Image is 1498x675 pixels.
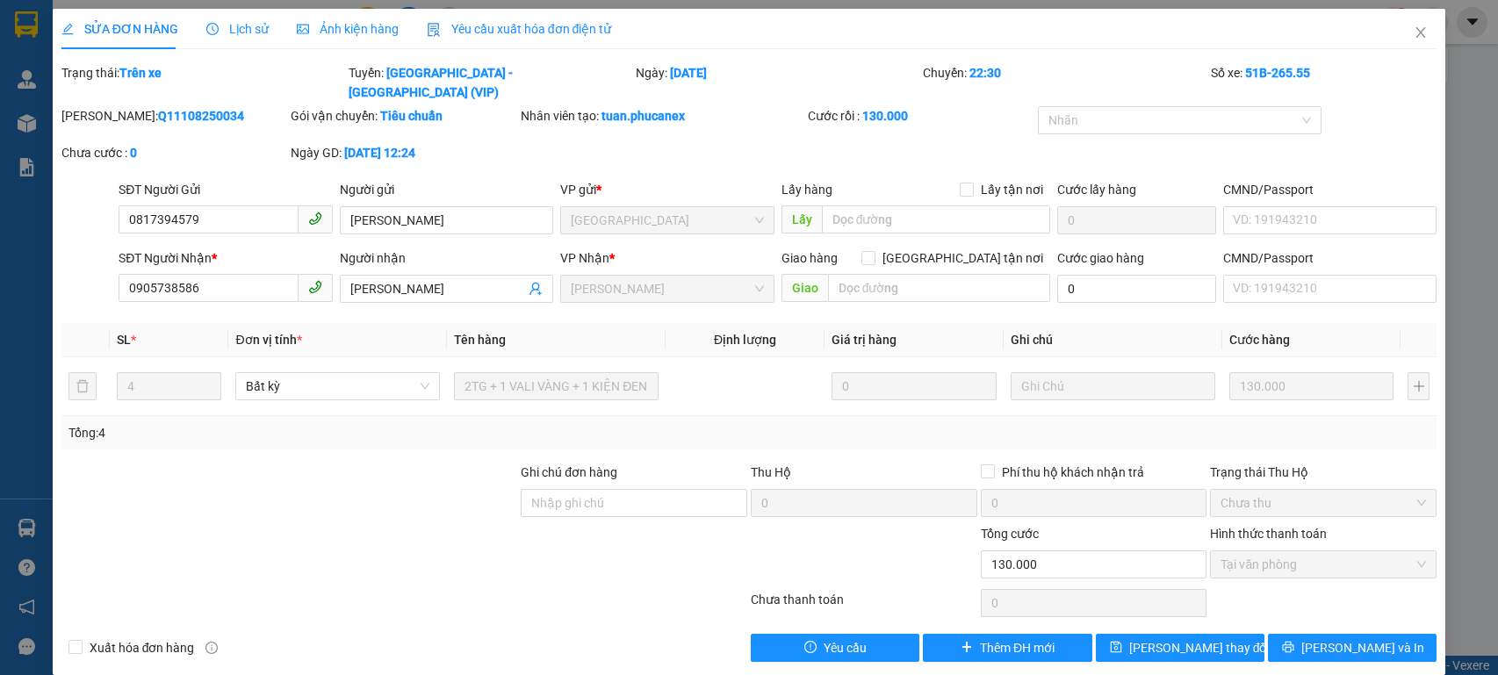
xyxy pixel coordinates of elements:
b: Tiêu chuẩn [380,109,443,123]
span: Đơn vị tính [235,333,301,347]
span: Lấy hàng [781,183,832,197]
div: Tuyến: [347,63,634,102]
div: SĐT Người Nhận [119,248,333,268]
span: close [1414,25,1428,39]
button: plus [1408,372,1430,400]
span: phone [308,212,322,226]
div: Người nhận [340,248,554,268]
b: [DATE] 12:24 [344,146,415,160]
span: VP Nhận [560,251,609,265]
span: Lấy tận nơi [974,180,1050,199]
b: 130.000 [862,109,908,123]
span: info-circle [205,642,218,654]
span: [GEOGRAPHIC_DATA] tận nơi [875,248,1050,268]
button: save[PERSON_NAME] thay đổi [1096,634,1264,662]
span: edit [61,23,74,35]
span: Yêu cầu xuất hóa đơn điện tử [427,22,612,36]
span: Chưa thu [1221,490,1426,516]
span: [PERSON_NAME] và In [1301,638,1424,657]
div: Chưa thanh toán [749,590,979,621]
input: Cước lấy hàng [1057,206,1216,234]
span: Lấy [781,205,822,233]
div: Số xe: [1209,63,1439,102]
span: ĐL Quận 1 [571,207,764,233]
input: 0 [1229,372,1394,400]
span: phone [308,280,322,294]
span: Bất kỳ [246,373,429,399]
b: [GEOGRAPHIC_DATA] - [GEOGRAPHIC_DATA] (VIP) [349,66,513,99]
span: printer [1282,641,1294,655]
span: Giao hàng [781,251,838,265]
div: Người gửi [340,180,554,199]
div: VP gửi [560,180,774,199]
span: Giao [781,274,828,302]
span: Tên hàng [454,333,506,347]
b: Q11108250034 [158,109,244,123]
span: picture [297,23,309,35]
label: Ghi chú đơn hàng [521,465,617,479]
span: clock-circle [206,23,219,35]
b: Trên xe [119,66,162,80]
b: 51B-265.55 [1245,66,1310,80]
span: Ảnh kiện hàng [297,22,399,36]
span: Giá trị hàng [832,333,897,347]
b: 0 [130,146,137,160]
button: exclamation-circleYêu cầu [751,634,919,662]
button: plusThêm ĐH mới [923,634,1091,662]
div: Gói vận chuyển: [291,106,517,126]
button: delete [68,372,97,400]
button: Close [1396,9,1445,58]
label: Hình thức thanh toán [1210,527,1327,541]
span: ĐL DUY [571,276,764,302]
div: [PERSON_NAME]: [61,106,288,126]
div: CMND/Passport [1223,180,1437,199]
input: VD: Bàn, Ghế [454,372,659,400]
span: Xuất hóa đơn hàng [83,638,202,657]
span: Thu Hộ [751,465,791,479]
div: CMND/Passport [1223,248,1437,268]
span: Định lượng [714,333,776,347]
label: Cước giao hàng [1057,251,1144,265]
span: Cước hàng [1229,333,1290,347]
span: Tại văn phòng [1221,551,1426,578]
input: Dọc đường [822,205,1050,233]
span: Lịch sử [206,22,269,36]
input: Ghi Chú [1011,372,1215,400]
button: printer[PERSON_NAME] và In [1268,634,1437,662]
input: Ghi chú đơn hàng [521,489,747,517]
input: 0 [832,372,997,400]
div: Chuyến: [921,63,1208,102]
div: Cước rồi : [808,106,1034,126]
b: 22:30 [969,66,1001,80]
th: Ghi chú [1004,323,1222,357]
input: Dọc đường [828,274,1050,302]
b: tuan.phucanex [601,109,685,123]
div: Ngày: [634,63,921,102]
span: Phí thu hộ khách nhận trả [995,463,1151,482]
span: exclamation-circle [804,641,817,655]
span: SL [117,333,131,347]
div: Tổng: 4 [68,423,579,442]
label: Cước lấy hàng [1057,183,1136,197]
span: Tổng cước [981,527,1039,541]
div: Chưa cước : [61,143,288,162]
span: SỬA ĐƠN HÀNG [61,22,178,36]
div: SĐT Người Gửi [119,180,333,199]
img: icon [427,23,441,37]
span: Thêm ĐH mới [980,638,1055,657]
div: Ngày GD: [291,143,517,162]
b: [DATE] [670,66,707,80]
span: plus [961,641,973,655]
div: Trạng thái Thu Hộ [1210,463,1437,482]
span: Yêu cầu [824,638,867,657]
span: save [1110,641,1122,655]
div: Trạng thái: [60,63,347,102]
input: Cước giao hàng [1057,275,1216,303]
span: [PERSON_NAME] thay đổi [1129,638,1270,657]
div: Nhân viên tạo: [521,106,804,126]
span: user-add [529,282,543,296]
